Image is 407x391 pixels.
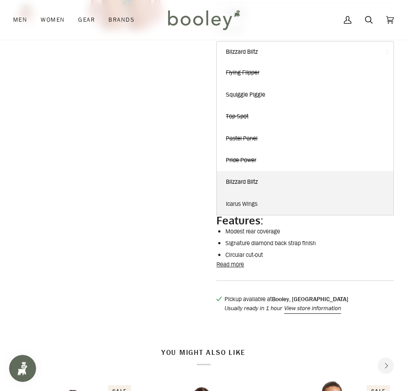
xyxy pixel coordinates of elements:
a: Pastel Panel [217,128,393,149]
span: Icarus Wings [226,200,257,208]
iframe: Button to open loyalty program pop-up [9,355,36,382]
span: Blizzard Blitz [226,177,258,186]
button: Blizzard Blitz [216,41,394,63]
span: Pride Power [226,156,256,164]
li: Signature diamond back strap finish [225,239,394,248]
a: Icarus Wings [217,193,393,215]
a: Flying Flipper [217,62,393,84]
button: Read more [216,260,244,269]
span: Squiggle Piggle [226,90,265,99]
a: Top Spot [217,106,393,127]
span: Top Spot [226,112,248,121]
button: View store information [284,304,341,313]
button: Next [378,358,394,374]
span: Women [41,15,65,24]
h2: You might also like [13,348,394,365]
span: Men [13,15,27,24]
p: Pickup available at [225,295,348,304]
span: Flying Flipper [226,68,259,77]
span: Pastel Panel [226,134,257,143]
li: Circular cut-out [225,251,394,260]
span: Gear [78,15,95,24]
strong: Booley, [GEOGRAPHIC_DATA] [272,295,348,303]
li: Modest rear coverage [225,227,394,236]
a: Pride Power [217,149,393,171]
h2: Features: [216,214,394,227]
img: Booley [164,7,243,33]
p: Usually ready in 1 hour [225,304,348,313]
span: Brands [108,15,135,24]
a: Squiggle Piggle [217,84,393,106]
a: Blizzard Blitz [217,171,393,193]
